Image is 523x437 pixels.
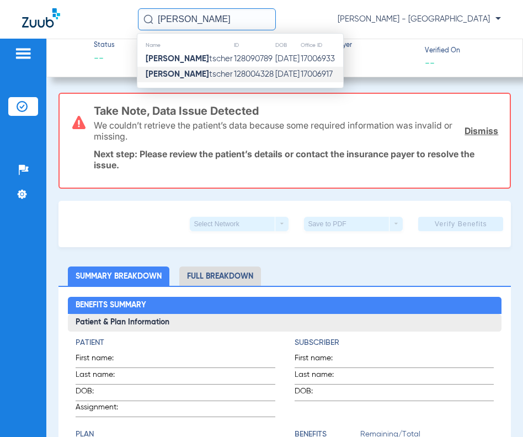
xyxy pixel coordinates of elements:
[338,14,501,25] span: [PERSON_NAME] - [GEOGRAPHIC_DATA]
[334,41,415,51] span: Payer
[76,402,130,417] span: Assignment:
[233,67,274,82] td: 128004328
[68,297,501,315] h2: Benefits Summary
[76,353,130,367] span: First name:
[72,116,86,129] img: error-icon
[146,55,209,63] strong: [PERSON_NAME]
[143,14,153,24] img: Search Icon
[76,386,130,401] span: DOB:
[146,70,233,78] span: tscher
[300,39,343,51] th: Office ID
[94,120,457,142] p: We couldn’t retrieve the patient’s data because some required information was invalid or missing.
[94,41,115,51] span: Status
[295,353,349,367] span: First name:
[68,267,169,286] li: Summary Breakdown
[425,46,505,56] span: Verified On
[300,51,343,67] td: 17006933
[146,55,233,63] span: tscher
[425,57,435,68] span: --
[94,148,499,170] p: Next step: Please review the patient’s details or contact the insurance payer to resolve the issue.
[465,125,498,136] a: Dismiss
[94,105,499,116] h3: Take Note, Data Issue Detected
[295,337,494,349] h4: Subscriber
[76,337,275,349] h4: Patient
[94,52,115,66] span: --
[233,39,274,51] th: ID
[68,314,501,332] h3: Patient & Plan Information
[146,70,209,78] strong: [PERSON_NAME]
[295,369,349,384] span: Last name:
[14,47,32,60] img: hamburger-icon
[179,267,261,286] li: Full Breakdown
[295,386,349,401] span: DOB:
[275,51,300,67] td: [DATE]
[275,39,300,51] th: DOB
[76,369,130,384] span: Last name:
[334,52,415,66] span: --
[233,51,274,67] td: 128090789
[275,67,300,82] td: [DATE]
[22,8,60,28] img: Zuub Logo
[138,8,276,30] input: Search for patients
[300,67,343,82] td: 17006917
[137,39,233,51] th: Name
[468,384,523,437] iframe: Chat Widget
